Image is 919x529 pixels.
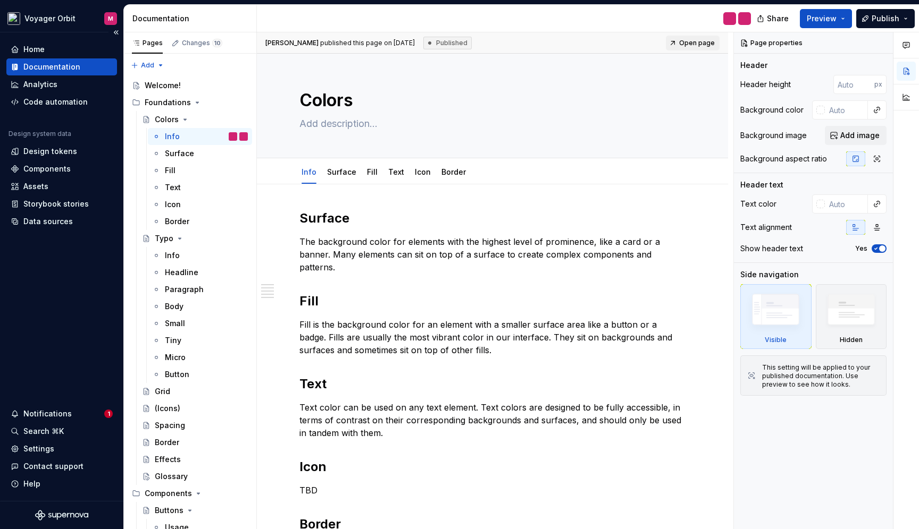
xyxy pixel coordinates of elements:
[148,264,252,281] a: Headline
[138,468,252,485] a: Glossary
[800,9,852,28] button: Preview
[132,39,163,47] div: Pages
[6,195,117,212] a: Storybook stories
[165,250,180,261] div: Info
[108,14,113,23] div: M
[740,180,783,190] div: Header text
[740,105,804,115] div: Background color
[148,145,252,162] a: Surface
[128,77,252,94] a: Welcome!
[165,165,176,176] div: Fill
[165,267,198,278] div: Headline
[24,13,76,24] div: Voyager Orbit
[138,400,252,417] a: (Icons)
[666,36,720,50] a: Open page
[6,58,117,75] a: Documentation
[388,167,404,176] a: Text
[872,13,899,24] span: Publish
[145,488,192,499] div: Components
[148,196,252,213] a: Icon
[23,181,48,192] div: Assets
[411,160,435,183] div: Icon
[138,230,252,247] a: Typo
[128,58,168,73] button: Add
[155,505,183,516] div: Buttons
[138,451,252,468] a: Effects
[6,41,117,58] a: Home
[299,401,686,439] p: Text color can be used on any text element. Text colors are designed to be fully accessible, in t...
[148,366,252,383] a: Button
[6,475,117,492] button: Help
[299,484,686,497] p: TBD
[6,213,117,230] a: Data sources
[415,167,431,176] a: Icon
[6,178,117,195] a: Assets
[23,44,45,55] div: Home
[128,94,252,111] div: Foundations
[23,216,73,227] div: Data sources
[165,318,185,329] div: Small
[765,336,787,344] div: Visible
[6,76,117,93] a: Analytics
[302,167,316,176] a: Info
[165,216,189,227] div: Border
[874,80,882,89] p: px
[323,160,361,183] div: Surface
[128,485,252,502] div: Components
[6,423,117,440] button: Search ⌘K
[825,194,868,214] input: Auto
[825,100,868,120] input: Auto
[165,335,181,346] div: Tiny
[740,79,791,90] div: Header height
[2,7,121,30] button: Voyager OrbitM
[23,199,89,209] div: Storybook stories
[856,9,915,28] button: Publish
[138,383,252,400] a: Grid
[145,97,191,108] div: Foundations
[23,97,88,107] div: Code automation
[740,153,827,164] div: Background aspect ratio
[840,130,880,141] span: Add image
[679,39,715,47] span: Open page
[165,369,189,380] div: Button
[740,60,767,71] div: Header
[23,62,80,72] div: Documentation
[165,284,204,295] div: Paragraph
[299,293,686,310] h2: Fill
[825,126,887,145] button: Add image
[299,458,686,475] h2: Icon
[182,39,222,47] div: Changes
[148,298,252,315] a: Body
[148,332,252,349] a: Tiny
[299,376,686,393] h2: Text
[148,349,252,366] a: Micro
[437,160,470,183] div: Border
[299,210,686,227] h2: Surface
[265,39,319,47] span: [PERSON_NAME]
[6,440,117,457] a: Settings
[155,403,180,414] div: (Icons)
[165,301,183,312] div: Body
[155,437,179,448] div: Border
[6,93,117,110] a: Code automation
[363,160,382,183] div: Fill
[740,243,803,254] div: Show header text
[155,386,170,397] div: Grid
[165,352,186,363] div: Micro
[297,160,321,183] div: Info
[165,131,180,142] div: Info
[155,471,188,482] div: Glossary
[23,146,77,157] div: Design tokens
[265,39,415,47] span: published this page on [DATE]
[148,179,252,196] a: Text
[141,61,154,70] span: Add
[327,167,356,176] a: Surface
[740,284,812,349] div: Visible
[384,160,408,183] div: Text
[138,434,252,451] a: Border
[441,167,466,176] a: Border
[148,315,252,332] a: Small
[7,12,20,25] img: e5527c48-e7d1-4d25-8110-9641689f5e10.png
[740,269,799,280] div: Side navigation
[165,199,181,210] div: Icon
